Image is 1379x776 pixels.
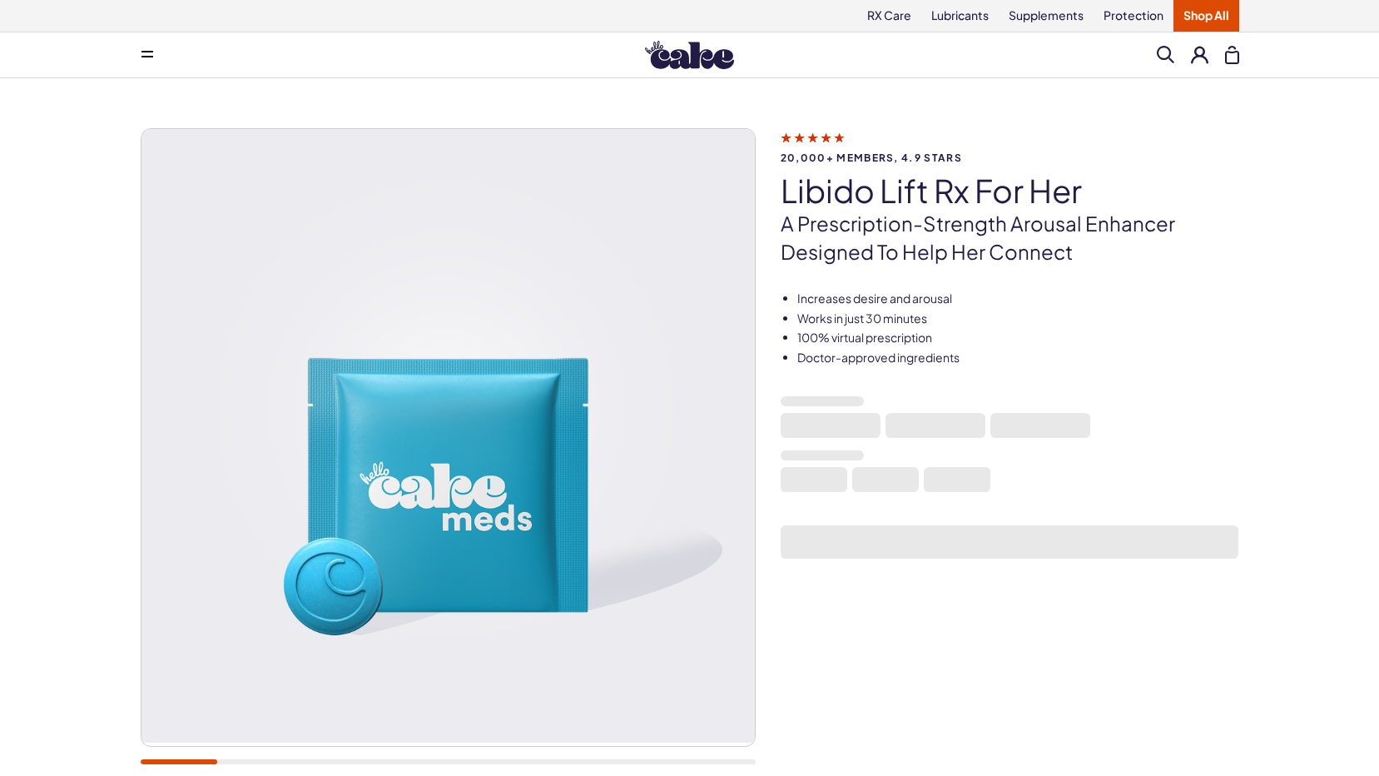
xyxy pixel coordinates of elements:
h1: Libido Lift Rx For Her [781,173,1239,208]
li: Increases desire and arousal [797,291,1239,307]
span: 20,000+ members, 4.9 stars [781,152,1239,163]
a: 20,000+ members, 4.9 stars [781,130,1239,163]
img: Libido Lift Rx For Her [141,129,755,743]
li: Doctor-approved ingredients [797,350,1239,366]
img: Hello Cake [645,41,734,69]
p: A prescription-strength arousal enhancer designed to help her connect [781,210,1239,266]
li: Works in just 30 minutes [797,311,1239,327]
li: 100% virtual prescription [797,330,1239,346]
